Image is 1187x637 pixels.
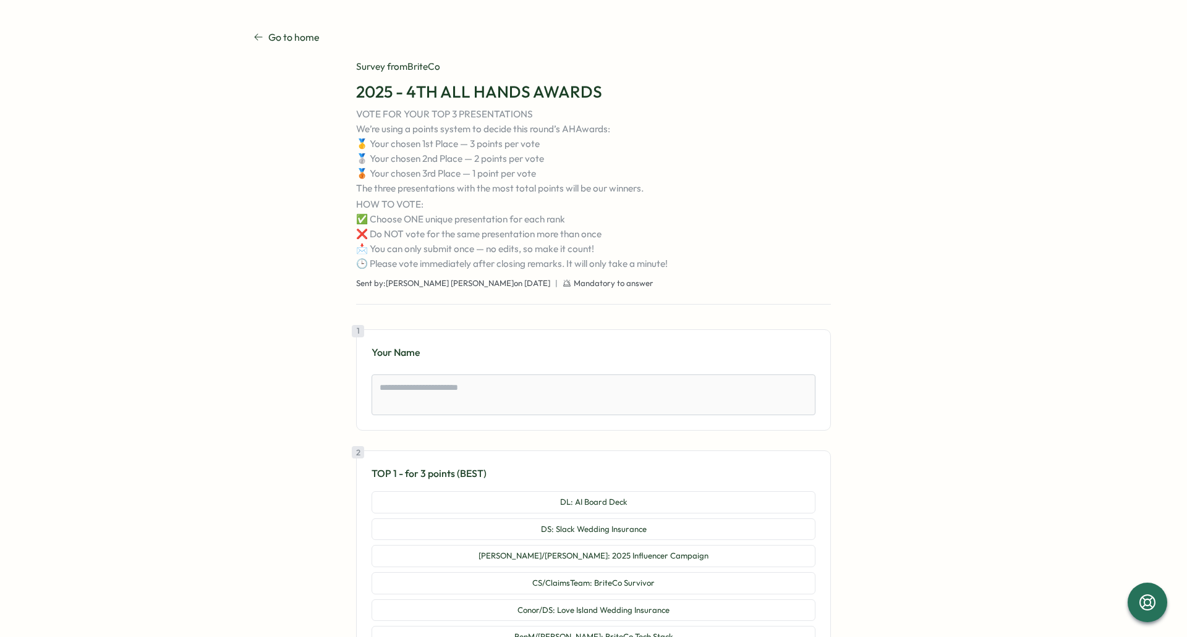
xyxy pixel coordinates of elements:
h1: 2025 - 4TH ALL HANDS AWARDS [356,81,831,103]
button: DL: AI Board Deck [372,491,815,513]
button: DS: Slack Wedding Insurance [372,518,815,541]
button: [PERSON_NAME]/[PERSON_NAME]: 2025 Influencer Campaign [372,545,815,567]
p: TOP 1 - for 3 points (BEST) [372,466,815,481]
button: Conor/DS: Love Island Wedding Insurance [372,599,815,622]
p: Your Name [372,345,815,360]
span: Mandatory to answer [574,278,653,289]
div: 1 [352,325,364,337]
span: | [555,278,558,289]
p: VOTE FOR YOUR TOP 3 PRESENTATIONS We’re using a points system to decide this round’s AHAwards: 🥇 ... [356,108,831,271]
a: Go to home [253,30,320,45]
div: 2 [352,446,364,458]
span: Sent by: [PERSON_NAME] [PERSON_NAME] on [DATE] [356,278,550,289]
div: Survey from BriteCo [356,60,831,74]
button: CS/ClaimsTeam: BriteCo Survivor [372,572,815,594]
p: Go to home [268,30,320,45]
